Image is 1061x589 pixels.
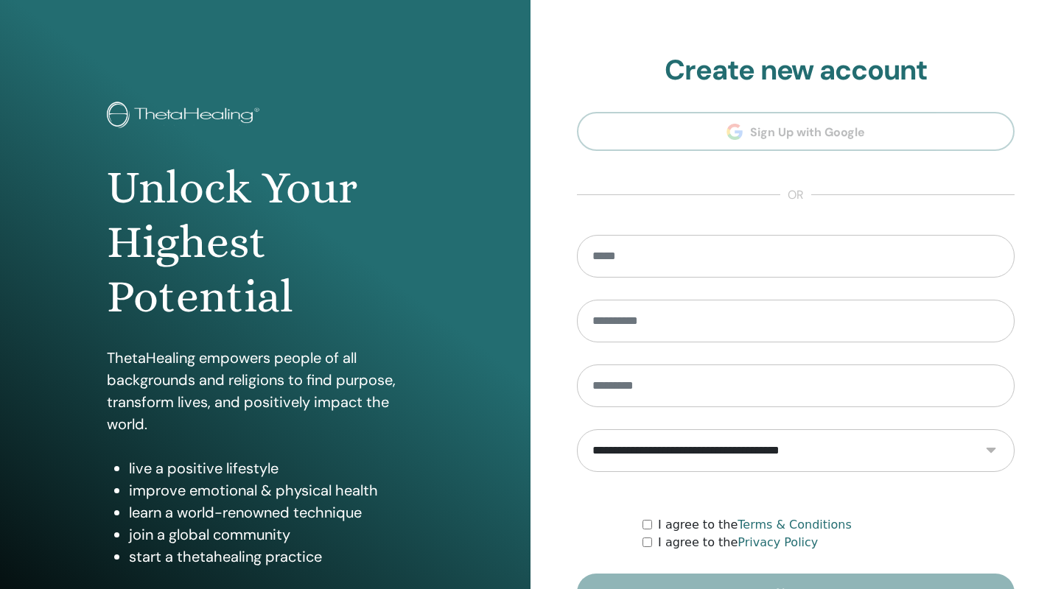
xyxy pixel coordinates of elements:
li: join a global community [129,523,424,546]
a: Privacy Policy [738,535,818,549]
label: I agree to the [658,516,852,534]
li: start a thetahealing practice [129,546,424,568]
h1: Unlock Your Highest Potential [107,161,424,325]
li: learn a world-renowned technique [129,501,424,523]
li: improve emotional & physical health [129,479,424,501]
p: ThetaHealing empowers people of all backgrounds and religions to find purpose, transform lives, a... [107,347,424,435]
a: Terms & Conditions [738,518,851,532]
span: or [780,186,811,204]
label: I agree to the [658,534,818,551]
h2: Create new account [577,54,1015,88]
li: live a positive lifestyle [129,457,424,479]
